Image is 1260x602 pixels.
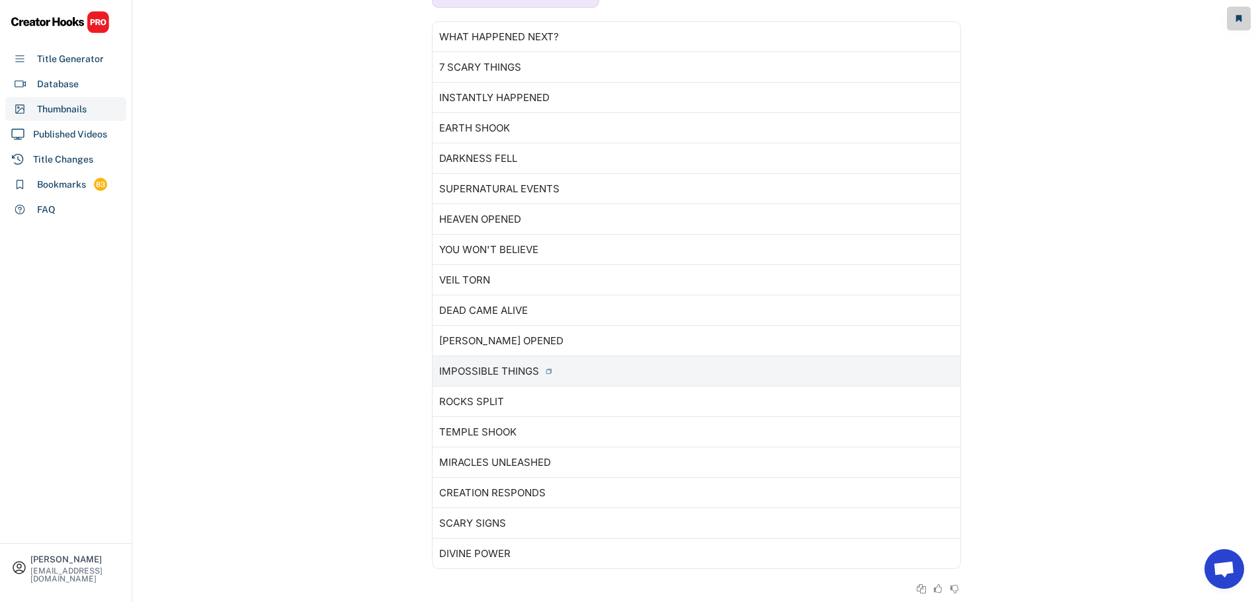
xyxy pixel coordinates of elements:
div: CREATION RESPONDS [439,488,546,498]
div: FAQ [37,203,56,217]
div: MIRACLES UNLEASHED [439,457,551,468]
div: DIVINE POWER [439,548,511,559]
div: Thumbnails [37,102,87,116]
div: INSTANTLY HAPPENED [439,93,550,103]
div: SCARY SIGNS [439,518,506,529]
div: ROCKS SPLIT [439,396,504,407]
img: CHPRO%20Logo.svg [11,11,110,34]
div: TEMPLE SHOOK [439,427,517,437]
div: Title Changes [33,153,93,167]
div: Bookmarks [37,178,86,192]
div: 7 SCARY THINGS [439,62,521,73]
div: 83 [94,179,107,190]
div: [PERSON_NAME] [30,555,120,564]
div: Published Videos [33,128,107,141]
div: DEAD CAME ALIVE [439,305,528,316]
div: EARTH SHOOK [439,123,510,133]
div: Database [37,77,79,91]
div: HEAVEN OPENED [439,214,521,225]
a: Open chat [1204,549,1244,589]
div: YOU WON'T BELIEVE [439,245,538,255]
div: Title Generator [37,52,104,66]
div: IMPOSSIBLE THINGS [439,366,539,377]
div: [PERSON_NAME] OPENED [439,336,564,346]
div: [EMAIL_ADDRESS][DOMAIN_NAME] [30,567,120,583]
div: SUPERNATURAL EVENTS [439,184,560,194]
div: WHAT HAPPENED NEXT? [439,32,559,42]
div: DARKNESS FELL [439,153,517,164]
div: VEIL TORN [439,275,490,285]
